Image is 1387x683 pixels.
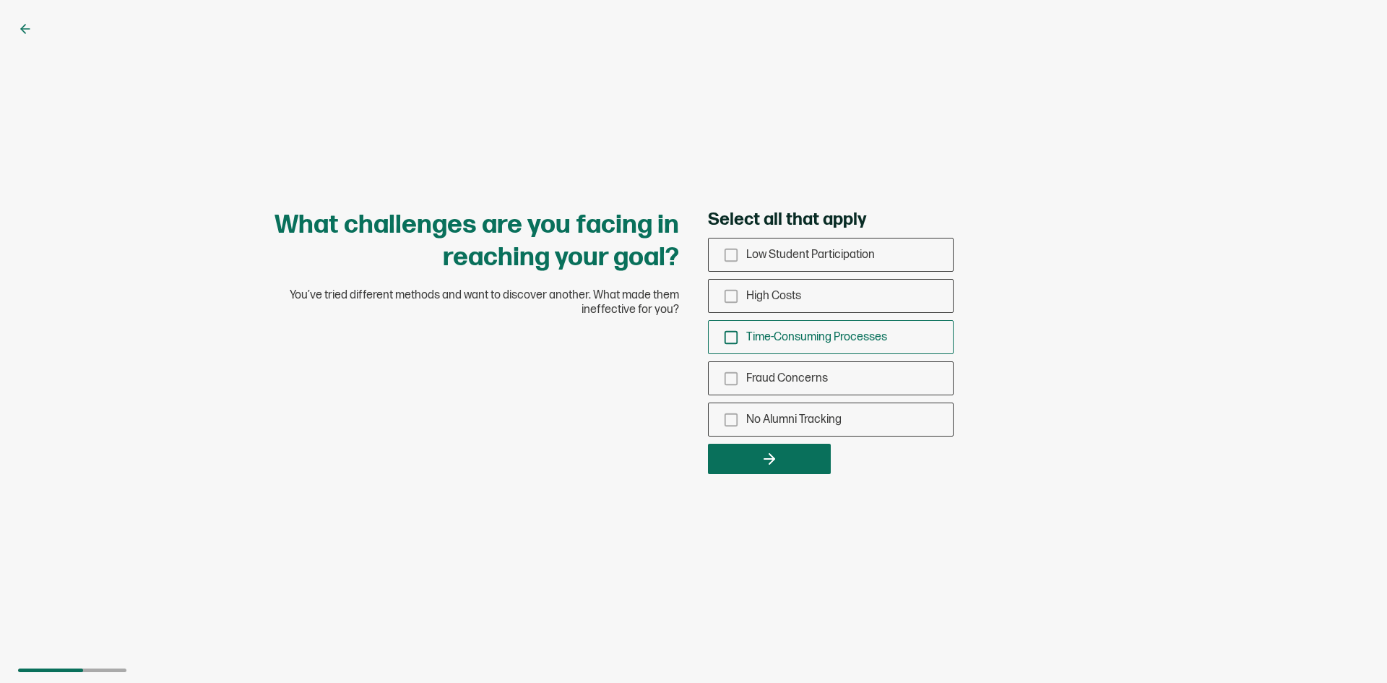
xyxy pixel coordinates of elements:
[708,209,866,231] span: Select all that apply
[746,248,875,262] span: Low Student Participation
[746,371,828,385] span: Fraud Concerns
[275,288,679,317] span: You’ve tried different methods and want to discover another. What made them ineffective for you?
[746,413,842,426] span: No Alumni Tracking
[708,238,954,437] div: checkbox-group
[746,289,801,303] span: High Costs
[275,209,679,274] h1: What challenges are you facing in reaching your goal?
[1315,614,1387,683] iframe: Chat Widget
[746,330,887,344] span: Time-Consuming Processes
